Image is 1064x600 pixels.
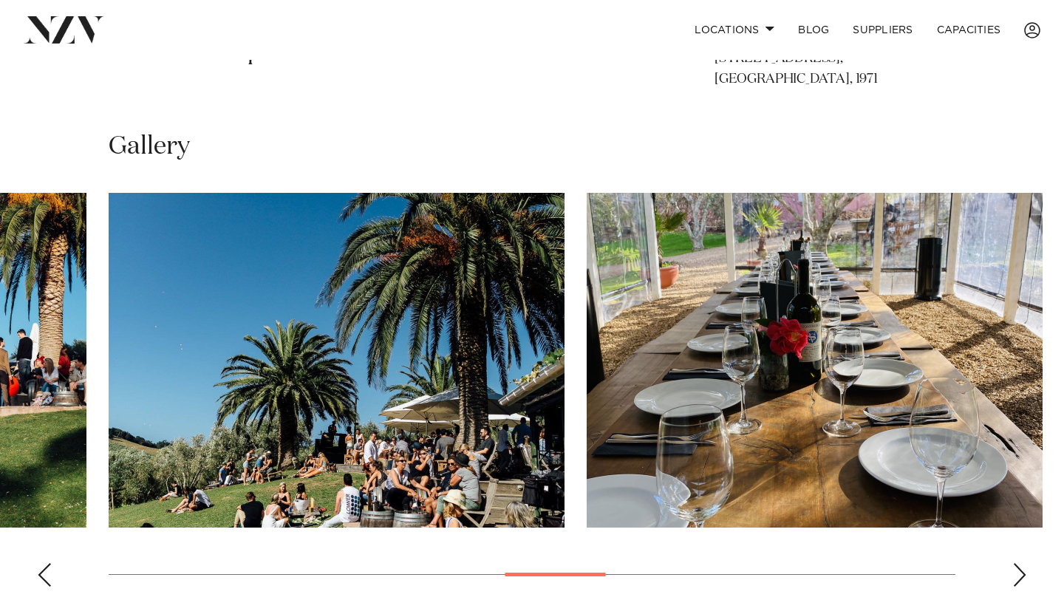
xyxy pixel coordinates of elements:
h2: Gallery [109,130,190,163]
a: Locations [683,14,786,46]
swiper-slide: 9 / 15 [587,193,1043,528]
a: SUPPLIERS [841,14,924,46]
a: Capacities [925,14,1013,46]
a: BLOG [786,14,841,46]
img: nzv-logo.png [24,16,104,43]
swiper-slide: 8 / 15 [109,193,565,528]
